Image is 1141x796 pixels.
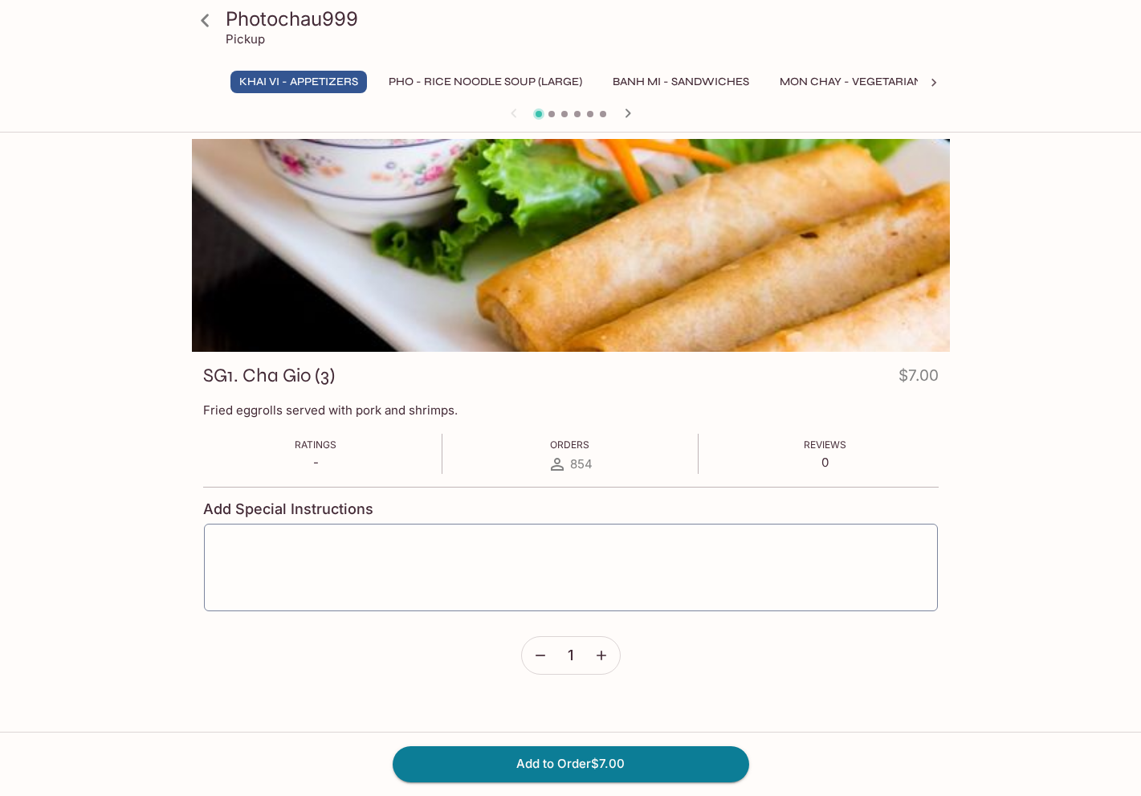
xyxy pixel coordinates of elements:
[804,439,846,451] span: Reviews
[771,71,985,93] button: Mon Chay - Vegetarian Entrees
[203,363,335,388] h3: SG1. Cha Gio (3)
[295,439,336,451] span: Ratings
[203,500,939,518] h4: Add Special Instructions
[203,402,939,418] p: Fried eggrolls served with pork and shrimps.
[226,31,265,47] p: Pickup
[380,71,591,93] button: Pho - Rice Noodle Soup (Large)
[899,363,939,394] h4: $7.00
[230,71,367,93] button: Khai Vi - Appetizers
[804,455,846,470] p: 0
[295,455,336,470] p: -
[393,746,749,782] button: Add to Order$7.00
[550,439,589,451] span: Orders
[570,456,593,471] span: 854
[568,647,573,664] span: 1
[192,139,950,352] div: SG1. Cha Gio (3)
[604,71,758,93] button: Banh Mi - Sandwiches
[226,6,943,31] h3: Photochau999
